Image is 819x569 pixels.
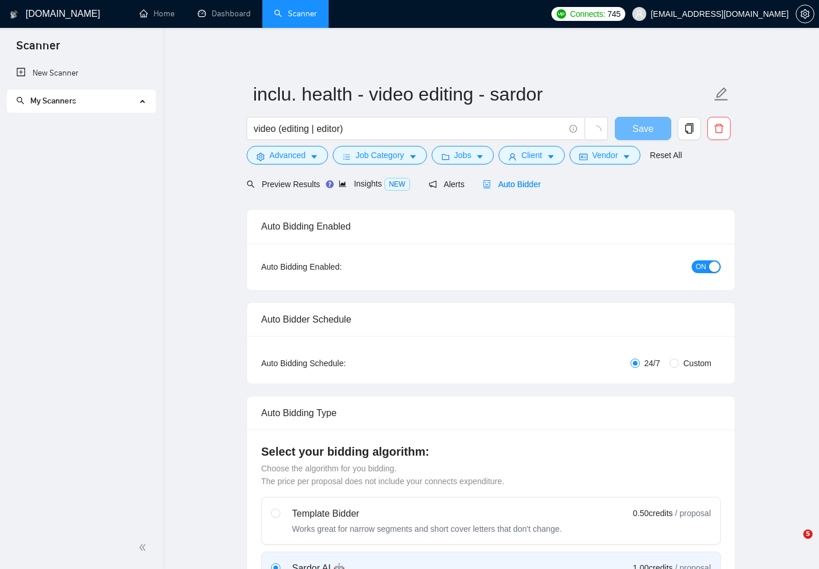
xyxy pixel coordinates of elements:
span: Client [521,149,542,162]
button: Save [615,117,671,140]
span: My Scanners [16,96,76,106]
span: Connects: [570,8,605,20]
a: New Scanner [16,62,146,85]
span: edit [714,87,729,102]
span: delete [708,123,730,134]
span: Alerts [429,180,465,189]
div: Template Bidder [292,507,562,521]
button: setting [796,5,814,23]
button: folderJobscaret-down [432,146,494,164]
span: caret-down [409,152,417,161]
span: info-circle [569,125,577,133]
span: / proposal [675,507,711,519]
div: Auto Bidding Schedule: [261,357,414,370]
iframe: Intercom live chat [779,529,807,557]
span: 745 [607,8,620,20]
span: double-left [138,542,150,553]
span: Jobs [454,149,472,162]
button: copy [678,117,701,140]
div: Works great for narrow segments and short cover letters that don't change. [292,523,562,535]
div: Auto Bidder Schedule [261,303,721,336]
a: setting [796,9,814,19]
span: user [635,10,643,18]
span: notification [429,180,437,188]
div: Tooltip anchor [325,179,335,189]
div: Auto Bidding Enabled: [261,260,414,273]
span: 0.50 credits [633,507,672,520]
a: searchScanner [274,9,317,19]
span: Advanced [269,149,305,162]
span: bars [343,152,351,161]
span: search [247,180,255,188]
div: Auto Bidding Enabled [261,210,721,243]
span: Insights [339,179,409,188]
button: idcardVendorcaret-down [569,146,640,164]
span: Preview Results [247,180,320,189]
span: idcard [579,152,587,161]
span: NEW [384,178,410,191]
span: caret-down [547,152,555,161]
span: Vendor [592,149,618,162]
span: search [16,96,24,105]
span: Auto Bidder [483,180,540,189]
span: Custom [679,357,716,370]
span: 24/7 [640,357,665,370]
button: barsJob Categorycaret-down [333,146,426,164]
li: New Scanner [7,62,155,85]
span: 5 [803,529,813,539]
span: Save [632,121,653,136]
span: area-chart [339,180,347,188]
span: caret-down [476,152,484,161]
input: Search Freelance Jobs... [254,121,564,136]
a: homeHome [140,9,175,19]
h4: Select your bidding algorithm: [261,443,721,460]
span: user [508,152,517,161]
span: Scanner [7,37,69,62]
img: upwork-logo.png [557,9,566,19]
span: caret-down [310,152,318,161]
div: Auto Bidding Type [261,396,721,430]
button: delete [707,117,731,140]
span: robot [483,180,491,188]
span: loading [591,126,601,136]
span: caret-down [622,152,631,161]
span: copy [678,123,700,134]
a: Reset All [650,149,682,162]
span: ON [696,260,706,273]
img: logo [10,5,18,24]
button: settingAdvancedcaret-down [247,146,328,164]
span: Job Category [355,149,404,162]
span: My Scanners [30,96,76,106]
span: folder [441,152,450,161]
button: userClientcaret-down [498,146,565,164]
a: dashboardDashboard [198,9,251,19]
span: Choose the algorithm for you bidding. The price per proposal does not include your connects expen... [261,464,504,486]
input: Scanner name... [253,80,711,109]
span: setting [257,152,265,161]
